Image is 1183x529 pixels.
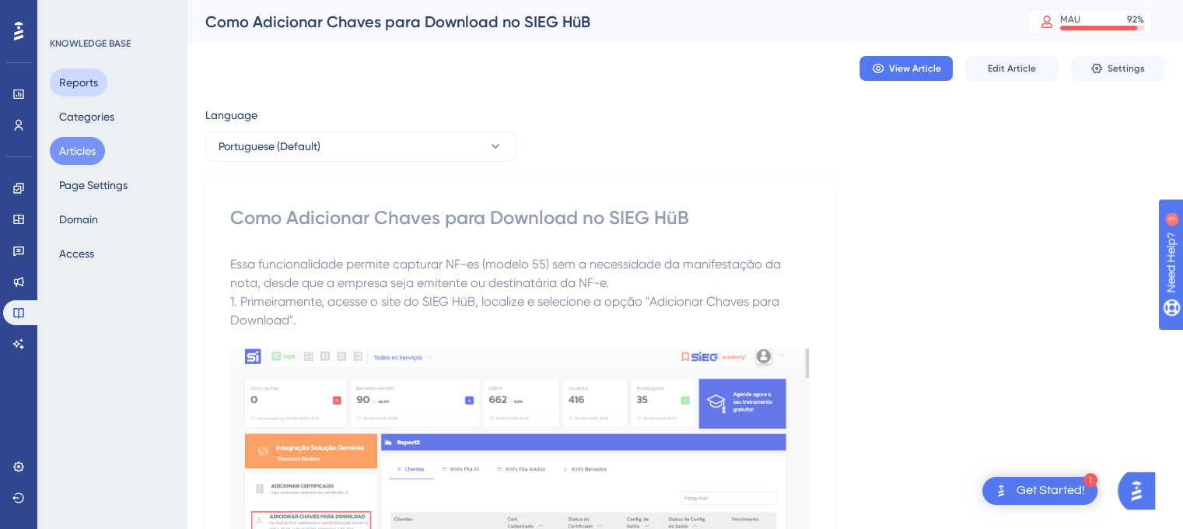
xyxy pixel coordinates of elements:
[1017,482,1085,499] div: Get Started!
[50,137,105,165] button: Articles
[1127,13,1144,26] div: 92 %
[992,482,1010,500] img: launcher-image-alternative-text
[219,137,320,156] span: Portuguese (Default)
[50,37,131,50] div: KNOWLEDGE BASE
[50,68,107,96] button: Reports
[230,205,809,230] div: Como Adicionar Chaves para Download no SIEG HüB
[965,56,1059,81] button: Edit Article
[37,4,97,23] span: Need Help?
[988,62,1036,75] span: Edit Article
[982,477,1097,505] div: Open Get Started! checklist, remaining modules: 1
[1118,468,1164,514] iframe: UserGuiding AI Assistant Launcher
[50,205,107,233] button: Domain
[50,103,124,131] button: Categories
[1060,13,1080,26] div: MAU
[230,257,784,290] span: Essa funcionalidade permite capturar NF-es (modelo 55) sem a necessidade da manifestação da nota,...
[230,294,782,328] span: 1. Primeiramente, acesse o site do SIEG HüB, localize e selecione a opção "Adicionar Chaves para ...
[1108,62,1145,75] span: Settings
[859,56,953,81] button: View Article
[108,8,113,20] div: 3
[50,171,137,199] button: Page Settings
[1071,56,1164,81] button: Settings
[205,131,516,162] button: Portuguese (Default)
[205,11,989,33] div: Como Adicionar Chaves para Download no SIEG HüB
[50,240,103,268] button: Access
[1083,473,1097,487] div: 1
[205,106,257,124] span: Language
[889,62,941,75] span: View Article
